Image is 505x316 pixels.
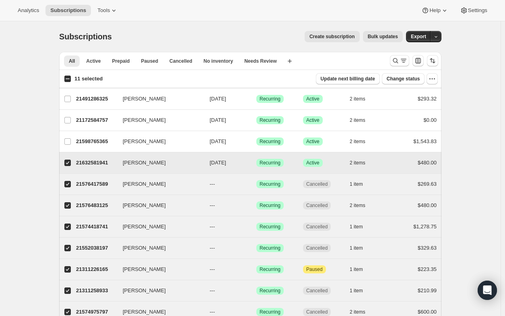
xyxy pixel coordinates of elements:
[210,245,215,251] span: ---
[350,309,365,315] span: 2 items
[418,181,437,187] span: $269.63
[350,242,372,254] button: 1 item
[260,245,280,251] span: Recurring
[455,5,492,16] button: Settings
[210,117,226,123] span: [DATE]
[350,245,363,251] span: 1 item
[306,202,328,209] span: Cancelled
[123,201,166,209] span: [PERSON_NAME]
[118,220,198,233] button: [PERSON_NAME]
[412,55,424,66] button: Customize table column order and visibility
[260,96,280,102] span: Recurring
[306,266,323,273] span: Paused
[390,55,409,66] button: Search and filter results
[350,157,374,168] button: 2 items
[76,115,437,126] div: 21172584757[PERSON_NAME][DATE]SuccessRecurringSuccessActive2 items$0.00
[76,95,116,103] p: 21491286325
[97,7,110,14] span: Tools
[76,223,116,231] p: 21574418741
[118,178,198,191] button: [PERSON_NAME]
[18,7,39,14] span: Analytics
[306,138,319,145] span: Active
[210,160,226,166] span: [DATE]
[76,265,116,273] p: 21311226165
[76,136,437,147] div: 21598765365[PERSON_NAME][DATE]SuccessRecurringSuccessActive2 items$1,543.83
[363,31,403,42] button: Bulk updates
[306,224,328,230] span: Cancelled
[123,308,166,316] span: [PERSON_NAME]
[76,200,437,211] div: 21576483125[PERSON_NAME]---SuccessRecurringCancelled2 items$480.00
[350,115,374,126] button: 2 items
[350,96,365,102] span: 2 items
[406,31,431,42] button: Export
[123,95,166,103] span: [PERSON_NAME]
[141,58,158,64] span: Paused
[468,7,487,14] span: Settings
[305,31,360,42] button: Create subscription
[418,96,437,102] span: $293.32
[123,180,166,188] span: [PERSON_NAME]
[59,32,112,41] span: Subscriptions
[306,96,319,102] span: Active
[260,117,280,123] span: Recurring
[210,287,215,293] span: ---
[118,135,198,148] button: [PERSON_NAME]
[123,244,166,252] span: [PERSON_NAME]
[76,264,437,275] div: 21311226165[PERSON_NAME]---SuccessRecurringAttentionPaused1 item$223.35
[260,266,280,273] span: Recurring
[123,159,166,167] span: [PERSON_NAME]
[350,136,374,147] button: 2 items
[210,224,215,230] span: ---
[118,199,198,212] button: [PERSON_NAME]
[283,55,296,67] button: Create new view
[76,287,116,295] p: 21311258933
[429,7,440,14] span: Help
[169,58,192,64] span: Cancelled
[350,285,372,296] button: 1 item
[210,138,226,144] span: [DATE]
[368,33,398,40] span: Bulk updates
[306,160,319,166] span: Active
[418,245,437,251] span: $329.63
[76,179,437,190] div: 21576417589[PERSON_NAME]---SuccessRecurringCancelled1 item$269.63
[123,265,166,273] span: [PERSON_NAME]
[123,137,166,146] span: [PERSON_NAME]
[350,221,372,232] button: 1 item
[76,285,437,296] div: 21311258933[PERSON_NAME]---SuccessRecurringCancelled1 item$210.99
[306,181,328,187] span: Cancelled
[350,181,363,187] span: 1 item
[350,287,363,294] span: 1 item
[350,202,365,209] span: 2 items
[350,266,363,273] span: 1 item
[350,138,365,145] span: 2 items
[260,181,280,187] span: Recurring
[260,309,280,315] span: Recurring
[306,309,328,315] span: Cancelled
[112,58,130,64] span: Prepaid
[413,138,437,144] span: $1,543.83
[387,76,420,82] span: Change status
[260,287,280,294] span: Recurring
[210,202,215,208] span: ---
[76,308,116,316] p: 21574975797
[118,263,198,276] button: [PERSON_NAME]
[76,244,116,252] p: 21552038197
[350,160,365,166] span: 2 items
[123,287,166,295] span: [PERSON_NAME]
[123,223,166,231] span: [PERSON_NAME]
[76,157,437,168] div: 21632581941[PERSON_NAME][DATE]SuccessRecurringSuccessActive2 items$480.00
[321,76,375,82] span: Update next billing date
[244,58,277,64] span: Needs Review
[76,159,116,167] p: 21632581941
[210,309,215,315] span: ---
[118,114,198,127] button: [PERSON_NAME]
[306,287,328,294] span: Cancelled
[423,117,437,123] span: $0.00
[76,242,437,254] div: 21552038197[PERSON_NAME]---SuccessRecurringCancelled1 item$329.63
[69,58,75,64] span: All
[478,281,497,300] div: Open Intercom Messenger
[350,200,374,211] button: 2 items
[260,160,280,166] span: Recurring
[418,202,437,208] span: $480.00
[350,224,363,230] span: 1 item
